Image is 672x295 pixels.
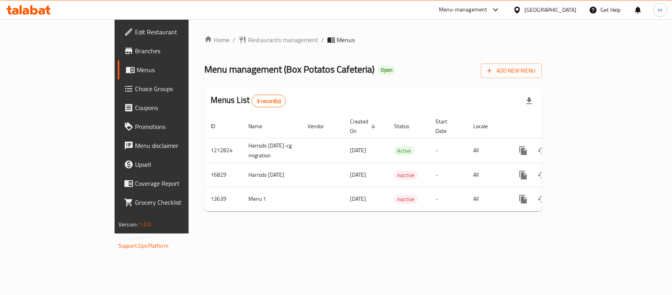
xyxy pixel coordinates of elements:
span: [DATE] [350,145,366,155]
span: Locale [473,121,498,131]
th: Actions [507,114,596,138]
a: Restaurants management [239,35,318,45]
span: Add New Menu [487,66,535,76]
td: Harrods [DATE]-cg migration [242,138,301,163]
span: Start Date [435,117,457,136]
span: Restaurants management [248,35,318,45]
h2: Menus List [211,94,286,107]
nav: breadcrumb [204,35,542,45]
span: [DATE] [350,170,366,180]
span: Menu management ( Box Potatos Cafeteria ) [204,60,374,78]
button: Add New Menu [481,63,542,78]
a: Choice Groups [118,79,227,98]
a: Upsell [118,155,227,174]
a: Promotions [118,117,227,136]
td: All [467,187,507,211]
a: Coupons [118,98,227,117]
li: / [321,35,324,45]
a: Menus [118,60,227,79]
div: Inactive [394,170,418,180]
button: more [514,166,533,185]
span: 1.0.0 [139,219,151,230]
span: Open [378,67,396,73]
span: Upsell [135,160,220,169]
span: Inactive [394,195,418,204]
td: - [429,187,467,211]
a: Grocery Checklist [118,193,227,212]
button: Change Status [533,141,552,160]
span: Name [248,121,272,131]
td: All [467,138,507,163]
span: [DATE] [350,194,366,204]
span: Menus [137,65,220,75]
span: Vendor [307,121,334,131]
div: Export file [520,91,539,110]
span: 3 record(s) [252,97,285,105]
button: Change Status [533,166,552,185]
span: Coupons [135,103,220,112]
span: Coverage Report [135,179,220,188]
a: Menu disclaimer [118,136,227,155]
a: Support.OpsPlatform [118,241,168,251]
span: Created On [350,117,378,136]
span: Branches [135,46,220,56]
button: more [514,141,533,160]
span: Inactive [394,171,418,180]
td: - [429,138,467,163]
td: Menu 1 [242,187,301,211]
a: Branches [118,41,227,60]
td: - [429,163,467,187]
a: Coverage Report [118,174,227,193]
span: ID [211,121,226,131]
span: Promotions [135,122,220,131]
span: m [658,6,663,14]
span: Menu disclaimer [135,141,220,150]
div: Inactive [394,194,418,204]
span: Edit Restaurant [135,27,220,37]
a: Edit Restaurant [118,22,227,41]
button: more [514,190,533,209]
span: Choice Groups [135,84,220,93]
span: Status [394,121,420,131]
div: Menu-management [439,5,487,15]
span: Menus [337,35,355,45]
span: Get support on: [118,233,155,243]
span: Active [394,146,414,155]
div: [GEOGRAPHIC_DATA] [524,6,576,14]
span: Grocery Checklist [135,198,220,207]
td: All [467,163,507,187]
td: Harrods [DATE] [242,163,301,187]
span: Version: [118,219,138,230]
button: Change Status [533,190,552,209]
li: / [233,35,235,45]
table: enhanced table [204,114,596,211]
